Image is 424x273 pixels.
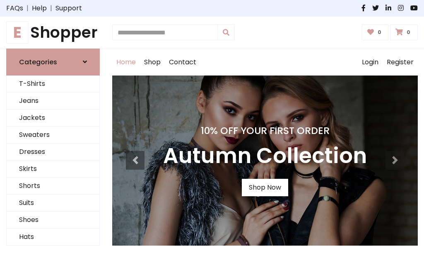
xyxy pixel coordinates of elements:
a: Home [112,49,140,76]
span: | [47,3,55,13]
a: Sweaters [7,127,99,144]
a: Register [383,49,418,76]
a: Shop [140,49,165,76]
a: Shorts [7,178,99,195]
a: Help [32,3,47,13]
a: T-Shirts [7,76,99,93]
h1: Shopper [6,23,100,42]
a: Skirts [7,161,99,178]
a: Contact [165,49,200,76]
a: Jeans [7,93,99,110]
span: 0 [405,29,412,36]
a: Jackets [7,110,99,127]
a: Login [358,49,383,76]
a: 0 [390,24,418,40]
a: Support [55,3,82,13]
a: Shoes [7,212,99,229]
a: Dresses [7,144,99,161]
span: 0 [376,29,383,36]
span: E [6,21,29,44]
h6: Categories [19,58,57,66]
a: EShopper [6,23,100,42]
span: | [23,3,32,13]
a: Shop Now [242,179,288,196]
h3: Autumn Collection [163,143,367,169]
a: FAQs [6,3,23,13]
a: 0 [362,24,389,40]
a: Categories [6,49,100,76]
h4: 10% Off Your First Order [163,125,367,136]
a: Suits [7,195,99,212]
a: Hats [7,229,99,246]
